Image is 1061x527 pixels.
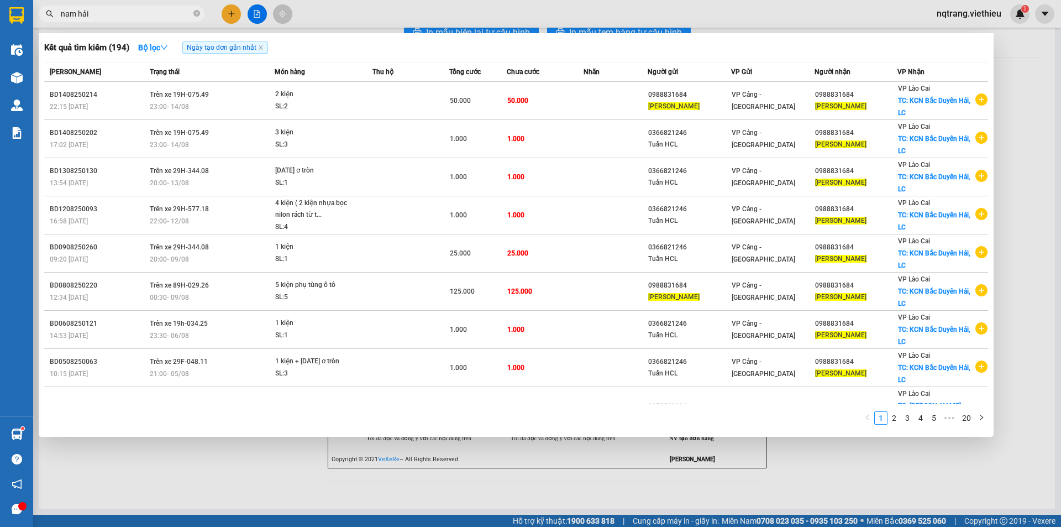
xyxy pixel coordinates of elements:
[11,100,23,111] img: warehouse-icon
[50,294,88,301] span: 12:34 [DATE]
[975,411,988,425] li: Next Page
[275,88,358,101] div: 2 kiện
[150,281,209,289] span: Trên xe 89H-029.26
[897,68,925,76] span: VP Nhận
[975,361,988,373] span: plus-circle
[507,97,528,105] span: 50.000
[150,332,189,340] span: 23:30 - 06/08
[11,127,23,139] img: solution-icon
[815,127,897,139] div: 0988831684
[815,140,866,148] span: [PERSON_NAME]
[275,101,358,113] div: SL: 2
[898,314,930,321] span: VP Lào Cai
[50,89,146,101] div: BD1408250214
[193,9,200,19] span: close-circle
[150,179,189,187] span: 20:00 - 13/08
[50,165,146,177] div: BD1308250130
[978,414,985,421] span: right
[129,39,177,56] button: Bộ lọcdown
[160,44,168,51] span: down
[275,139,358,151] div: SL: 3
[898,97,970,117] span: TC: KCN Bắc Duyên Hải, LC
[450,135,467,143] span: 1.000
[815,255,866,263] span: [PERSON_NAME]
[732,205,795,225] span: VP Cảng - [GEOGRAPHIC_DATA]
[150,167,209,175] span: Trên xe 29H-344.08
[815,165,897,177] div: 0988831684
[11,429,23,440] img: warehouse-icon
[941,411,958,425] li: Next 5 Pages
[12,479,22,489] span: notification
[507,211,524,219] span: 1.000
[975,208,988,220] span: plus-circle
[275,291,358,304] div: SL: 5
[941,411,958,425] span: •••
[815,356,897,368] div: 0988831684
[50,127,146,139] div: BD1408250202
[975,284,988,296] span: plus-circle
[732,167,795,187] span: VP Cảng - [GEOGRAPHIC_DATA]
[450,249,471,257] span: 25.000
[50,204,146,215] div: BD1208250093
[898,199,930,207] span: VP Lào Cai
[815,217,866,225] span: [PERSON_NAME]
[150,91,209,98] span: Trên xe 19H-075.49
[150,294,189,301] span: 00:30 - 09/08
[50,217,88,225] span: 16:58 [DATE]
[732,358,795,378] span: VP Cảng - [GEOGRAPHIC_DATA]
[50,242,146,253] div: BD0908250260
[449,68,481,76] span: Tổng cước
[275,241,358,253] div: 1 kiện
[648,139,731,150] div: Tuấn HCL
[275,197,358,221] div: 4 kiện ( 2 kiện nhựa bọc nilon rách từ t...
[150,103,189,111] span: 23:00 - 14/08
[507,135,524,143] span: 1.000
[108,64,174,76] span: LC1408250212
[648,253,731,265] div: Tuấn HCL
[648,68,678,76] span: Người gửi
[150,205,209,213] span: Trên xe 29H-577.18
[450,326,467,333] span: 1.000
[815,179,866,186] span: [PERSON_NAME]
[815,280,897,291] div: 0988831684
[275,253,358,265] div: SL: 1
[648,177,731,189] div: Tuấn HCL
[731,68,752,76] span: VP Gửi
[648,215,731,227] div: Tuấn HCL
[21,427,24,430] sup: 1
[12,454,22,465] span: question-circle
[648,89,731,101] div: 0988831684
[648,368,731,379] div: Tuấn HCL
[50,332,88,340] span: 14:53 [DATE]
[507,364,524,372] span: 1.000
[275,368,358,380] div: SL: 3
[450,97,471,105] span: 50.000
[50,103,88,111] span: 22:15 [DATE]
[815,102,866,110] span: [PERSON_NAME]
[898,85,930,92] span: VP Lào Cai
[815,89,897,101] div: 0988831684
[648,293,700,301] span: [PERSON_NAME]
[915,412,927,424] a: 4
[975,322,988,335] span: plus-circle
[50,9,104,33] strong: VIỆT HIẾU LOGISTIC
[648,127,731,139] div: 0366821246
[864,414,871,421] span: left
[450,211,467,219] span: 1.000
[50,370,88,378] span: 10:15 [DATE]
[975,170,988,182] span: plus-circle
[815,369,866,377] span: [PERSON_NAME]
[49,35,105,59] strong: PHIẾU GỬI HÀNG
[507,249,528,257] span: 25.000
[150,68,180,76] span: Trạng thái
[150,129,209,137] span: Trên xe 19H-075.49
[975,93,988,106] span: plus-circle
[450,364,467,372] span: 1.000
[275,165,358,177] div: [DATE] ơ tròn
[584,68,600,76] span: Nhãn
[372,68,393,76] span: Thu hộ
[450,288,475,295] span: 125.000
[898,237,930,245] span: VP Lào Cai
[275,127,358,139] div: 3 kiện
[507,68,539,76] span: Chưa cước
